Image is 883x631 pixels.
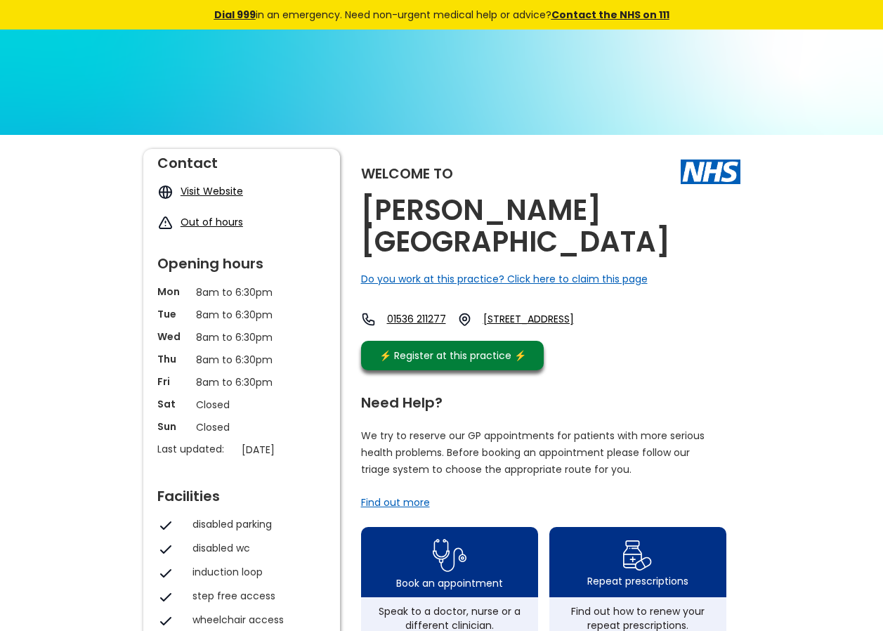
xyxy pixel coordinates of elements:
p: 8am to 6:30pm [196,375,287,390]
div: disabled parking [192,517,319,531]
div: Repeat prescriptions [587,574,688,588]
p: Wed [157,330,189,344]
p: 8am to 6:30pm [196,285,287,300]
a: ⚡️ Register at this practice ⚡️ [361,341,544,370]
div: disabled wc [192,541,319,555]
div: ⚡️ Register at this practice ⚡️ [372,348,534,363]
h2: [PERSON_NAME][GEOGRAPHIC_DATA] [361,195,740,258]
a: Contact the NHS on 111 [551,8,669,22]
a: Find out more [361,495,430,509]
p: Sun [157,419,189,434]
p: We try to reserve our GP appointments for patients with more serious health problems. Before book... [361,427,705,478]
a: 01536 211277 [387,312,446,327]
p: Thu [157,352,189,366]
div: Facilities [157,482,326,503]
div: Need Help? [361,389,726,410]
a: Do you work at this practice? Click here to claim this page [361,272,648,286]
img: book appointment icon [433,535,466,576]
a: Out of hours [181,215,243,229]
p: Closed [196,397,287,412]
div: wheelchair access [192,613,319,627]
div: in an emergency. Need non-urgent medical help or advice? [119,7,765,22]
div: Book an appointment [396,576,503,590]
img: globe icon [157,184,174,200]
img: exclamation icon [157,215,174,231]
p: Fri [157,375,189,389]
p: 8am to 6:30pm [196,330,287,345]
div: Welcome to [361,167,453,181]
div: Opening hours [157,249,326,271]
p: Tue [157,307,189,321]
img: telephone icon [361,312,376,327]
div: induction loop [192,565,319,579]
p: Sat [157,397,189,411]
p: [DATE] [242,442,333,457]
img: repeat prescription icon [622,537,653,574]
p: 8am to 6:30pm [196,307,287,323]
a: Dial 999 [214,8,256,22]
p: Mon [157,285,189,299]
div: Contact [157,149,326,170]
p: 8am to 6:30pm [196,352,287,367]
a: Visit Website [181,184,243,198]
p: Closed [196,419,287,435]
div: step free access [192,589,319,603]
p: Last updated: [157,442,235,456]
a: [STREET_ADDRESS] [483,312,601,327]
img: The NHS logo [681,160,740,183]
img: practice location icon [457,312,472,327]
